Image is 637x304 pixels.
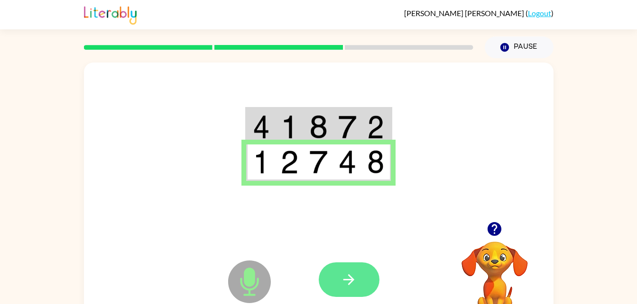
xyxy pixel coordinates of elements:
[338,150,356,174] img: 4
[338,115,356,139] img: 7
[485,36,554,58] button: Pause
[528,9,551,18] a: Logout
[253,150,270,174] img: 1
[84,4,137,25] img: Literably
[309,115,327,139] img: 8
[367,150,384,174] img: 8
[253,115,270,139] img: 4
[404,9,526,18] span: [PERSON_NAME] [PERSON_NAME]
[309,150,327,174] img: 7
[404,9,554,18] div: ( )
[367,115,384,139] img: 2
[280,115,298,139] img: 1
[280,150,298,174] img: 2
